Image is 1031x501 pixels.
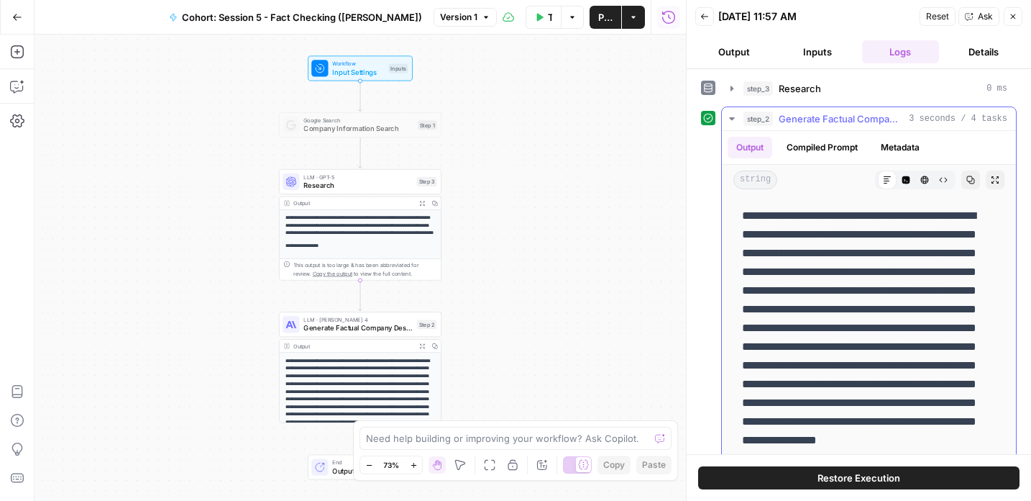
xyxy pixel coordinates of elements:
[779,81,821,96] span: Research
[182,10,422,24] span: Cohort: Session 5 - Fact Checking ([PERSON_NAME])
[909,112,1007,125] span: 3 seconds / 4 tasks
[434,8,497,27] button: Version 1
[418,120,436,130] div: Step 1
[303,116,413,125] span: Google Search
[978,10,993,23] span: Ask
[383,459,399,471] span: 73%
[440,11,477,24] span: Version 1
[359,81,362,111] g: Edge from start to step_1
[332,459,403,467] span: End
[359,137,362,168] g: Edge from step_1 to step_3
[313,271,352,277] span: Copy the output
[598,10,613,24] span: Publish
[778,137,866,158] button: Compiled Prompt
[293,342,413,351] div: Output
[728,137,772,158] button: Output
[590,6,621,29] button: Publish
[733,171,777,189] span: string
[303,180,413,191] span: Research
[293,199,413,207] div: Output
[332,67,384,78] span: Input Settings
[597,456,631,474] button: Copy
[817,471,900,485] span: Restore Execution
[160,6,431,29] button: Cohort: Session 5 - Fact Checking ([PERSON_NAME])
[958,7,999,26] button: Ask
[603,459,625,471] span: Copy
[945,40,1022,63] button: Details
[722,107,1016,130] button: 3 seconds / 4 tasks
[920,7,956,26] button: Reset
[388,63,408,73] div: Inputs
[417,320,437,329] div: Step 2
[303,124,413,135] span: Company Information Search
[303,323,413,334] span: Generate Factual Company Description
[926,10,949,23] span: Reset
[743,112,773,126] span: step_2
[986,82,1007,95] span: 0 ms
[526,6,561,29] button: Test Data
[743,81,773,96] span: step_3
[695,40,773,63] button: Output
[293,261,437,278] div: This output is too large & has been abbreviated for review. to view the full content.
[279,455,441,480] div: EndOutput
[548,10,552,24] span: Test Data
[359,280,362,310] g: Edge from step_3 to step_2
[862,40,940,63] button: Logs
[636,456,672,474] button: Paste
[872,137,928,158] button: Metadata
[642,459,666,471] span: Paste
[779,40,856,63] button: Inputs
[332,60,384,68] span: Workflow
[332,466,403,477] span: Output
[279,112,441,137] div: Google SearchCompany Information SearchStep 1
[279,55,441,81] div: WorkflowInput SettingsInputs
[722,131,1016,461] div: 3 seconds / 4 tasks
[698,466,1019,489] button: Restore Execution
[722,77,1016,100] button: 0 ms
[303,315,413,324] span: LLM · [PERSON_NAME] 4
[417,177,437,186] div: Step 3
[303,173,413,181] span: LLM · GPT-5
[779,112,903,126] span: Generate Factual Company Description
